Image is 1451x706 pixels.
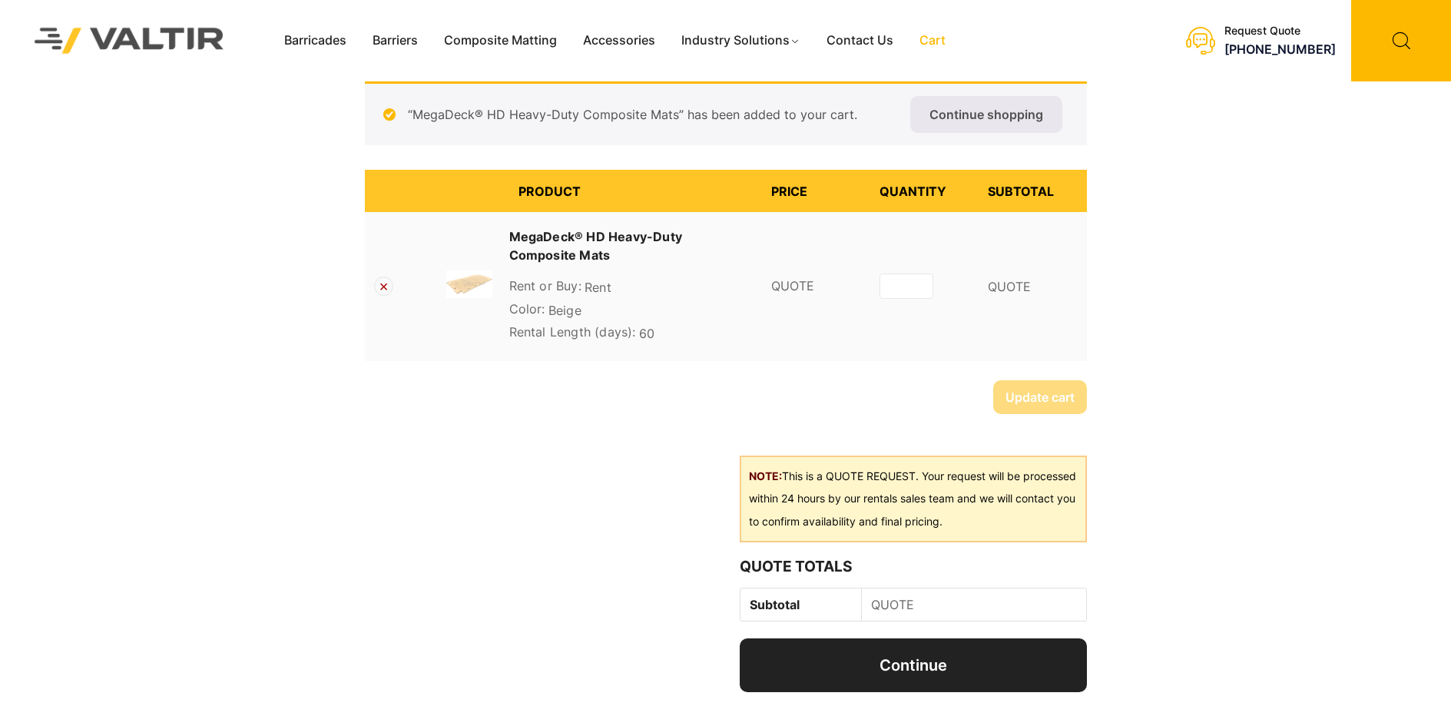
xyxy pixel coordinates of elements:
a: Continue [740,638,1086,692]
dt: Rent or Buy: [509,277,581,295]
a: Barricades [271,29,359,52]
th: Price [762,170,870,212]
th: Product [509,170,762,212]
h2: Quote Totals [740,558,1086,575]
dt: Rental Length (days): [509,323,636,341]
div: This is a QUOTE REQUEST. Your request will be processed within 24 hours by our rentals sales team... [740,456,1086,543]
a: Contact Us [813,29,906,52]
th: Subtotal [979,170,1087,212]
th: Quantity [870,170,979,212]
th: Subtotal [740,588,861,621]
input: Product quantity [880,273,933,299]
div: Request Quote [1224,25,1336,38]
div: “MegaDeck® HD Heavy-Duty Composite Mats” has been added to your cart. [365,81,1087,145]
p: Beige [509,300,753,323]
td: QUOTE [979,212,1087,361]
a: Cart [906,29,959,52]
a: [PHONE_NUMBER] [1224,41,1336,57]
td: QUOTE [862,588,1086,621]
a: Continue shopping [910,96,1062,133]
a: Barriers [359,29,431,52]
a: MegaDeck® HD Heavy-Duty Composite Mats [509,227,753,264]
img: Valtir Rentals [15,8,244,73]
dt: Color: [509,300,545,318]
a: Industry Solutions [668,29,813,52]
p: Rent [509,277,753,300]
a: Remove MegaDeck® HD Heavy-Duty Composite Mats from cart [374,277,393,296]
button: Update cart [993,380,1087,414]
td: QUOTE [762,212,870,361]
b: NOTE: [749,469,782,482]
a: Composite Matting [431,29,570,52]
a: Accessories [570,29,668,52]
